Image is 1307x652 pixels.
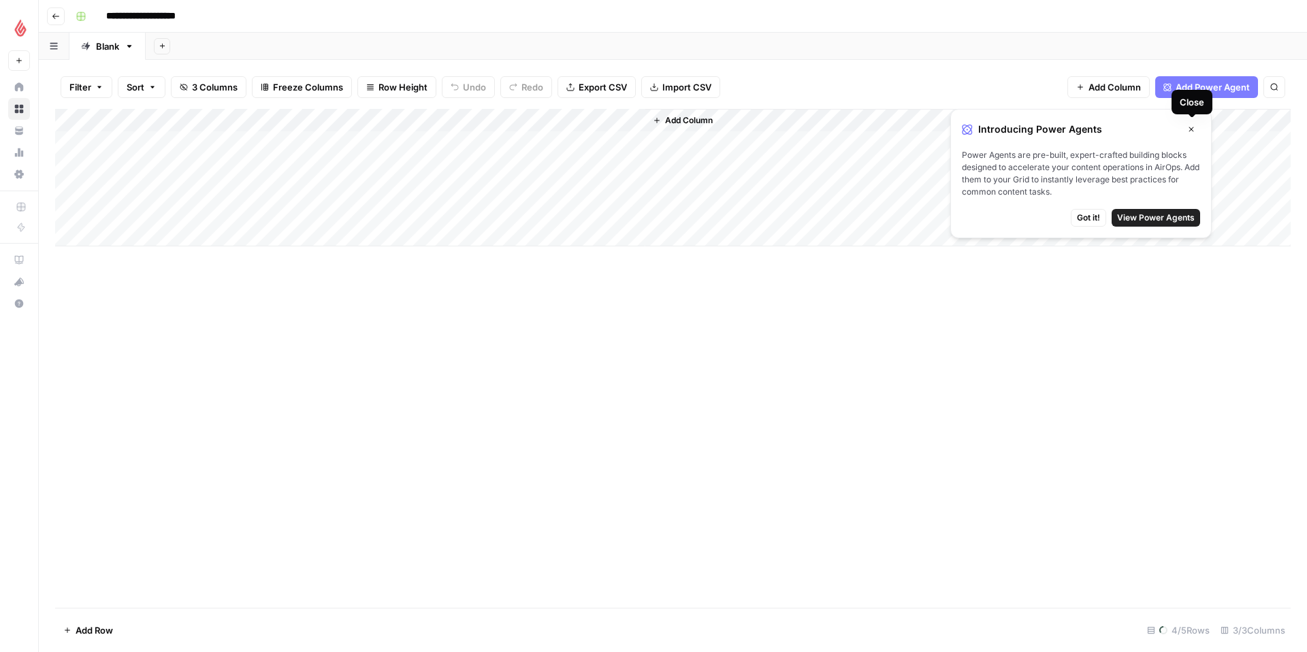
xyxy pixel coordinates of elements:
[1077,212,1100,224] span: Got it!
[647,112,718,129] button: Add Column
[252,76,352,98] button: Freeze Columns
[558,76,636,98] button: Export CSV
[8,142,30,163] a: Usage
[8,16,33,40] img: Lightspeed Logo
[8,76,30,98] a: Home
[171,76,246,98] button: 3 Columns
[1176,80,1250,94] span: Add Power Agent
[127,80,144,94] span: Sort
[8,163,30,185] a: Settings
[463,80,486,94] span: Undo
[641,76,720,98] button: Import CSV
[55,619,121,641] button: Add Row
[1180,95,1204,109] div: Close
[521,80,543,94] span: Redo
[1112,209,1200,227] button: View Power Agents
[9,272,29,292] div: What's new?
[118,76,165,98] button: Sort
[1067,76,1150,98] button: Add Column
[962,120,1200,138] div: Introducing Power Agents
[76,623,113,637] span: Add Row
[61,76,112,98] button: Filter
[1117,212,1195,224] span: View Power Agents
[1155,76,1258,98] button: Add Power Agent
[1142,619,1215,641] div: 4 /5 Rows
[500,76,552,98] button: Redo
[8,271,30,293] button: What's new?
[273,80,343,94] span: Freeze Columns
[8,98,30,120] a: Browse
[1088,80,1141,94] span: Add Column
[8,293,30,314] button: Help + Support
[662,80,711,94] span: Import CSV
[442,76,495,98] button: Undo
[192,80,238,94] span: 3 Columns
[96,39,119,53] div: Blank
[69,80,91,94] span: Filter
[1071,209,1106,227] button: Got it!
[69,33,146,60] a: Blank
[1215,619,1291,641] div: 3/3 Columns
[8,249,30,271] a: AirOps Academy
[962,149,1200,198] span: Power Agents are pre-built, expert-crafted building blocks designed to accelerate your content op...
[579,80,627,94] span: Export CSV
[8,120,30,142] a: Your Data
[357,76,436,98] button: Row Height
[8,11,30,45] button: Workspace: Lightspeed
[378,80,427,94] span: Row Height
[665,114,713,127] span: Add Column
